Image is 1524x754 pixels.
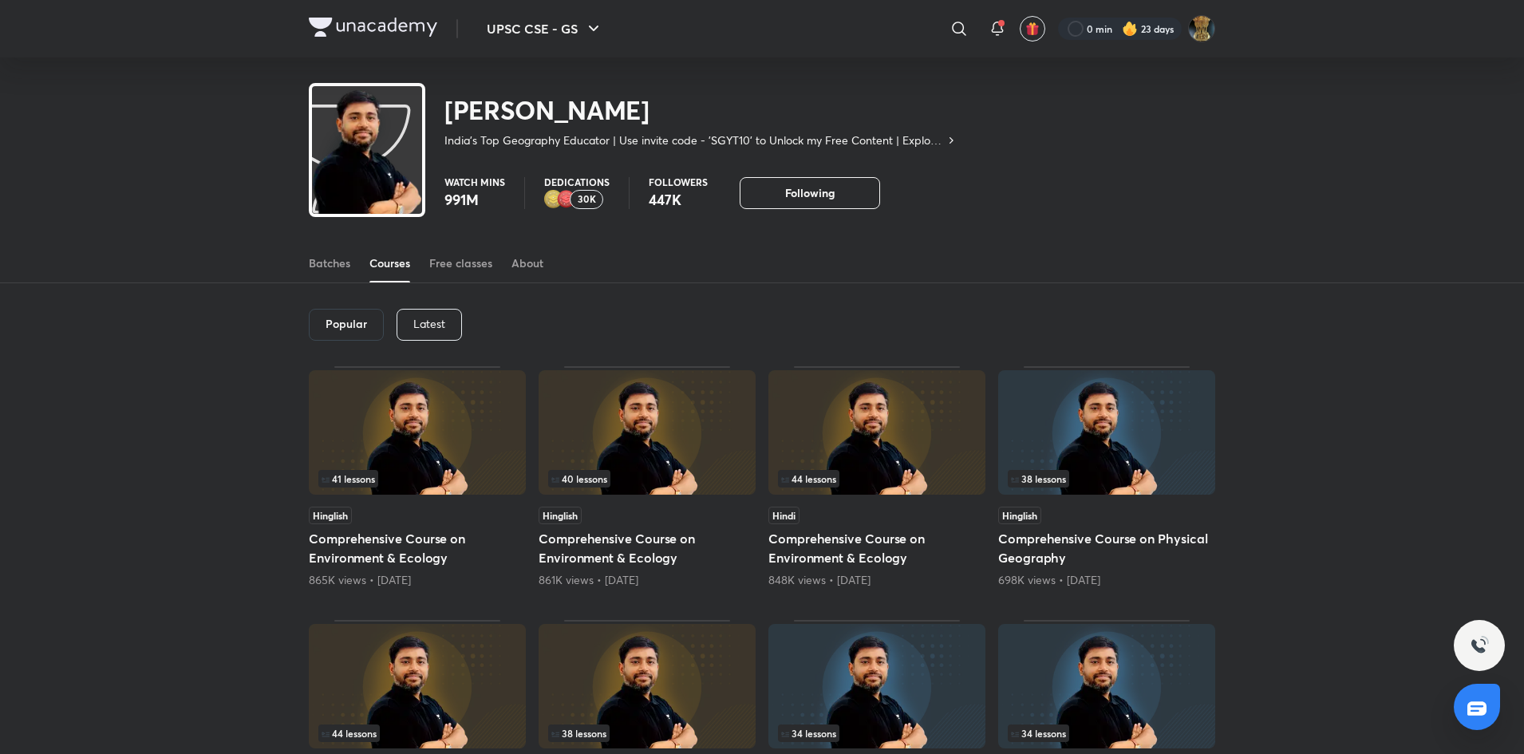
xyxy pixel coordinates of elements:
h5: Comprehensive Course on Environment & Ecology [309,529,526,567]
img: Thumbnail [539,624,756,748]
div: 848K views • 4 years ago [768,572,985,588]
a: Free classes [429,244,492,282]
a: Batches [309,244,350,282]
p: 991M [444,190,505,209]
a: About [511,244,543,282]
div: infosection [1008,724,1206,742]
div: infocontainer [778,470,976,488]
div: infosection [548,470,746,488]
p: Latest [413,318,445,330]
div: Batches [309,255,350,271]
div: infosection [778,470,976,488]
div: infocontainer [1008,724,1206,742]
img: Thumbnail [539,370,756,495]
div: About [511,255,543,271]
button: Following [740,177,880,209]
div: left [1008,470,1206,488]
img: avatar [1025,22,1040,36]
img: Company Logo [309,18,437,37]
div: 698K views • 2 years ago [998,572,1215,588]
div: infocontainer [318,470,516,488]
a: Courses [369,244,410,282]
div: left [318,470,516,488]
img: Thumbnail [768,624,985,748]
div: infosection [778,724,976,742]
img: educator badge1 [557,190,576,209]
span: Hinglish [998,507,1041,524]
div: infosection [318,470,516,488]
span: 44 lessons [322,728,377,738]
div: Comprehensive Course on Physical Geography [998,366,1215,588]
span: 34 lessons [1011,728,1066,738]
a: Company Logo [309,18,437,41]
div: Comprehensive Course on Environment & Ecology [539,366,756,588]
h6: Popular [326,318,367,330]
span: 44 lessons [781,474,836,484]
p: Dedications [544,177,610,187]
div: infocontainer [1008,470,1206,488]
img: LOVEPREET Gharu [1188,15,1215,42]
span: 41 lessons [322,474,375,484]
div: Free classes [429,255,492,271]
span: Following [785,185,835,201]
p: India's Top Geography Educator | Use invite code - 'SGYT10' to Unlock my Free Content | Explore t... [444,132,945,148]
img: streak [1122,21,1138,37]
span: Hinglish [539,507,582,524]
img: Thumbnail [998,370,1215,495]
p: 30K [578,194,596,205]
div: left [318,724,516,742]
div: infosection [548,724,746,742]
span: Hinglish [309,507,352,524]
button: UPSC CSE - GS [477,13,613,45]
div: 865K views • 2 years ago [309,572,526,588]
img: Thumbnail [768,370,985,495]
div: infocontainer [548,724,746,742]
img: educator badge2 [544,190,563,209]
img: ttu [1470,636,1489,655]
div: infosection [1008,470,1206,488]
div: infocontainer [778,724,976,742]
div: infocontainer [548,470,746,488]
span: 40 lessons [551,474,607,484]
div: left [778,470,976,488]
div: left [1008,724,1206,742]
p: Watch mins [444,177,505,187]
p: Followers [649,177,708,187]
img: Thumbnail [998,624,1215,748]
span: Hindi [768,507,800,524]
p: 447K [649,190,708,209]
div: left [548,470,746,488]
img: Thumbnail [309,370,526,495]
div: Courses [369,255,410,271]
h5: Comprehensive Course on Environment & Ecology [768,529,985,567]
span: 38 lessons [1011,474,1066,484]
img: class [312,89,422,243]
h5: Comprehensive Course on Physical Geography [998,529,1215,567]
span: 34 lessons [781,728,836,738]
div: infosection [318,724,516,742]
div: 861K views • 3 years ago [539,572,756,588]
button: avatar [1020,16,1045,41]
div: infocontainer [318,724,516,742]
div: Comprehensive Course on Environment & Ecology [768,366,985,588]
span: 38 lessons [551,728,606,738]
div: Comprehensive Course on Environment & Ecology [309,366,526,588]
img: Thumbnail [309,624,526,748]
div: left [548,724,746,742]
h2: [PERSON_NAME] [444,94,957,126]
h5: Comprehensive Course on Environment & Ecology [539,529,756,567]
div: left [778,724,976,742]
